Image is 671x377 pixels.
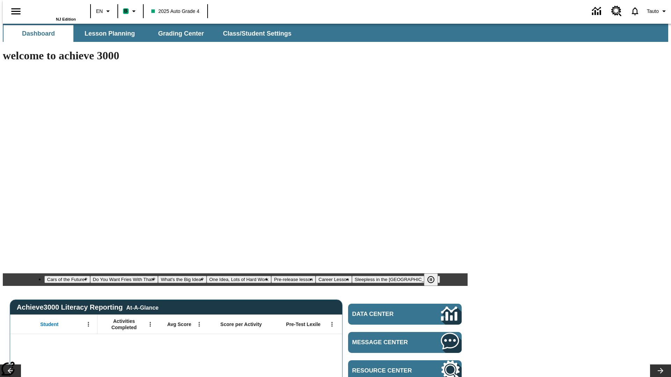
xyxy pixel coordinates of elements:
[607,2,626,21] a: Resource Center, Will open in new tab
[352,311,418,318] span: Data Center
[424,273,445,286] div: Pause
[316,276,352,283] button: Slide 6 Career Lesson
[352,339,420,346] span: Message Center
[3,25,73,42] button: Dashboard
[44,276,90,283] button: Slide 1 Cars of the Future?
[158,30,204,38] span: Grading Center
[124,7,128,15] span: B
[75,25,145,42] button: Lesson Planning
[3,25,298,42] div: SubNavbar
[85,30,135,38] span: Lesson Planning
[588,2,607,21] a: Data Center
[30,3,76,17] a: Home
[40,321,58,327] span: Student
[56,17,76,21] span: NJ Edition
[22,30,55,38] span: Dashboard
[17,303,159,311] span: Achieve3000 Literacy Reporting
[6,1,26,22] button: Open side menu
[167,321,191,327] span: Avg Score
[96,8,103,15] span: EN
[352,367,420,374] span: Resource Center
[348,304,462,325] a: Data Center
[83,319,94,330] button: Open Menu
[151,8,200,15] span: 2025 Auto Grade 4
[90,276,158,283] button: Slide 2 Do You Want Fries With That?
[327,319,337,330] button: Open Menu
[146,25,216,42] button: Grading Center
[644,5,671,17] button: Profile/Settings
[3,24,668,42] div: SubNavbar
[650,364,671,377] button: Lesson carousel, Next
[271,276,316,283] button: Slide 5 Pre-release lesson
[424,273,438,286] button: Pause
[101,318,147,331] span: Activities Completed
[647,8,659,15] span: Tauto
[145,319,156,330] button: Open Menu
[207,276,271,283] button: Slide 4 One Idea, Lots of Hard Work
[126,303,158,311] div: At-A-Glance
[30,2,76,21] div: Home
[158,276,207,283] button: Slide 3 What's the Big Idea?
[626,2,644,20] a: Notifications
[352,276,440,283] button: Slide 7 Sleepless in the Animal Kingdom
[3,49,468,62] h1: welcome to achieve 3000
[194,319,204,330] button: Open Menu
[93,5,115,17] button: Language: EN, Select a language
[286,321,321,327] span: Pre-Test Lexile
[120,5,141,17] button: Boost Class color is mint green. Change class color
[223,30,291,38] span: Class/Student Settings
[221,321,262,327] span: Score per Activity
[217,25,297,42] button: Class/Student Settings
[348,332,462,353] a: Message Center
